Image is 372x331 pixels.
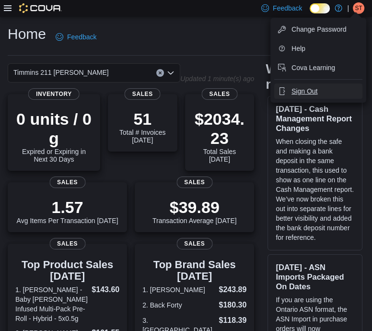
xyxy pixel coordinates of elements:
[219,299,246,311] dd: $180.30
[180,75,254,83] p: Updated 1 minute(s) ago
[116,109,170,144] div: Total # Invoices [DATE]
[274,22,362,37] button: Change Password
[176,238,212,249] span: Sales
[193,109,247,148] p: $2034.23
[274,60,362,75] button: Cova Learning
[156,69,164,77] button: Clear input
[15,259,119,282] h3: Top Product Sales [DATE]
[142,300,215,310] dt: 2. Back Forty
[353,2,364,14] div: Sarah Timmins Craig
[19,3,62,13] img: Cova
[310,3,330,13] input: Dark Mode
[176,177,212,188] span: Sales
[274,83,362,99] button: Sign Out
[142,285,215,295] dt: 1. [PERSON_NAME]
[266,61,326,92] h2: What's new
[291,86,317,96] span: Sign Out
[67,32,96,42] span: Feedback
[355,2,362,14] span: ST
[152,198,237,225] div: Transaction Average [DATE]
[52,27,100,47] a: Feedback
[219,284,246,296] dd: $243.89
[49,238,85,249] span: Sales
[8,24,46,44] h1: Home
[347,2,349,14] p: |
[15,109,93,163] div: Expired or Expiring in Next 30 Days
[274,41,362,56] button: Help
[15,109,93,148] p: 0 units / 0 g
[291,24,346,34] span: Change Password
[142,259,246,282] h3: Top Brand Sales [DATE]
[273,3,302,13] span: Feedback
[13,67,109,78] span: Timmins 211 [PERSON_NAME]
[276,137,354,242] p: When closing the safe and making a bank deposit in the same transaction, this used to show as one...
[17,198,118,225] div: Avg Items Per Transaction [DATE]
[193,109,247,163] div: Total Sales [DATE]
[92,284,119,296] dd: $143.60
[276,262,354,291] h3: [DATE] - ASN Imports Packaged On Dates
[276,104,354,133] h3: [DATE] - Cash Management Report Changes
[152,198,237,217] p: $39.89
[17,198,118,217] p: 1.57
[116,109,170,129] p: 51
[291,44,305,53] span: Help
[167,69,174,77] button: Open list of options
[49,177,85,188] span: Sales
[15,285,88,323] dt: 1. [PERSON_NAME] - Baby [PERSON_NAME] Infused Multi-Pack Pre-Roll - Hybrid - 5x0.5g
[125,88,161,100] span: Sales
[28,88,80,100] span: Inventory
[291,63,335,72] span: Cova Learning
[219,315,246,326] dd: $118.39
[201,88,237,100] span: Sales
